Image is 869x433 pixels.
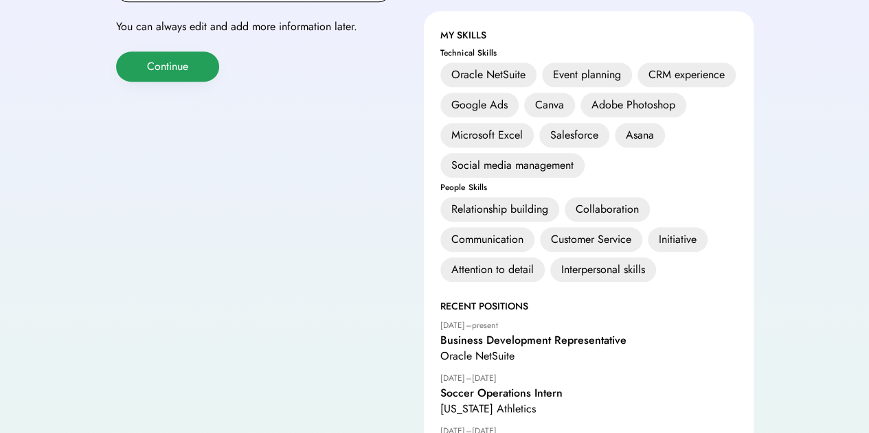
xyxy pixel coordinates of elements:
div: Canva [524,93,575,117]
div: [US_STATE] Athletics [440,402,737,415]
div: [DATE]–[DATE] [440,373,737,383]
div: MY SKILLS [440,27,737,44]
div: Salesforce [539,123,609,148]
button: Continue [116,51,219,82]
div: [DATE]–present [440,320,737,330]
div: Business Development Representative [440,333,737,347]
div: RECENT POSITIONS [440,299,737,315]
div: Attention to detail [440,257,545,282]
div: CRM experience [637,62,736,87]
div: Soccer Operations Intern [440,386,737,399]
div: You can always edit and add more information later. [116,19,391,35]
div: Asana [615,123,665,148]
div: Adobe Photoshop [580,93,686,117]
div: Oracle NetSuite [440,62,537,87]
div: Technical Skills [440,49,737,57]
div: Oracle NetSuite [440,349,737,362]
div: Google Ads [440,93,519,117]
div: People Skills [440,183,737,191]
div: Interpersonal skills [550,257,656,282]
div: Collaboration [565,197,650,222]
div: Initiative [648,227,708,252]
div: Relationship building [440,197,559,222]
div: Communication [440,227,534,252]
div: Social media management [440,153,585,178]
div: Event planning [542,62,632,87]
div: Customer Service [540,227,642,252]
div: Microsoft Excel [440,123,534,148]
